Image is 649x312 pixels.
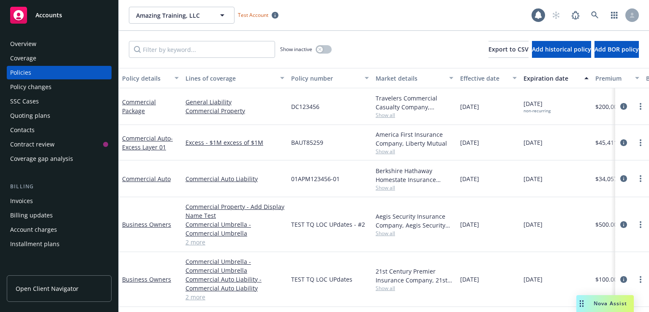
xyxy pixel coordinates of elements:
[7,182,112,191] div: Billing
[16,284,79,293] span: Open Client Navigator
[291,275,352,284] span: TEST TQ LOC UPdates
[185,106,284,115] a: Commercial Property
[185,98,284,106] a: General Liability
[524,275,543,284] span: [DATE]
[10,138,55,151] div: Contract review
[122,134,173,151] span: - Excess Layer 01
[635,138,646,148] a: more
[619,220,629,230] a: circleInformation
[592,68,643,88] button: Premium
[10,66,31,79] div: Policies
[635,174,646,184] a: more
[376,130,453,148] div: America First Insurance Company, Liberty Mutual
[595,74,630,83] div: Premium
[291,138,323,147] span: BAUT85259
[122,74,169,83] div: Policy details
[460,102,479,111] span: [DATE]
[10,52,36,65] div: Coverage
[594,45,639,53] span: Add BOR policy
[7,152,112,165] a: Coverage gap analysis
[567,7,584,24] a: Report a Bug
[594,41,639,58] button: Add BOR policy
[376,148,453,155] span: Show all
[7,37,112,51] a: Overview
[185,220,284,238] a: Commercial Umbrella - Commercial Umbrella
[376,212,453,230] div: Aegis Security Insurance Company, Aegis Security Insurance Company
[10,123,35,137] div: Contacts
[10,209,53,222] div: Billing updates
[606,7,623,24] a: Switch app
[532,45,591,53] span: Add historical policy
[35,12,62,19] span: Accounts
[619,101,629,111] a: circleInformation
[635,101,646,111] a: more
[376,166,453,184] div: Berkshire Hathaway Homestate Insurance Company, Berkshire Hathaway Homestate Companies (BHHC)
[457,68,520,88] button: Effective date
[524,108,551,114] div: non-recurring
[524,138,543,147] span: [DATE]
[129,7,235,24] button: Amazing Training, LLC
[548,7,564,24] a: Start snowing
[185,238,284,247] a: 2 more
[7,95,112,108] a: SSC Cases
[595,220,617,229] span: $500.00
[524,220,543,229] span: [DATE]
[460,74,507,83] div: Effective date
[185,138,284,147] a: Excess - $1M excess of $1M
[10,194,33,208] div: Invoices
[7,194,112,208] a: Invoices
[460,138,479,147] span: [DATE]
[619,138,629,148] a: circleInformation
[7,123,112,137] a: Contacts
[595,275,617,284] span: $100.00
[524,99,551,114] span: [DATE]
[376,285,453,292] span: Show all
[595,174,626,183] span: $34,057.00
[488,45,529,53] span: Export to CSV
[185,275,284,293] a: Commercial Auto Liability - Commercial Auto Liability
[291,220,365,229] span: TEST TQ LOC UPdates - #2
[10,237,60,251] div: Installment plans
[185,74,275,83] div: Lines of coverage
[238,11,268,19] span: Test Account
[10,109,50,122] div: Quoting plans
[594,300,627,307] span: Nova Assist
[235,11,282,19] span: Test Account
[376,267,453,285] div: 21st Century Premier Insurance Company, 21st Century Insurance Group
[376,111,453,119] span: Show all
[10,37,36,51] div: Overview
[288,68,372,88] button: Policy number
[619,274,629,285] a: circleInformation
[488,41,529,58] button: Export to CSV
[7,66,112,79] a: Policies
[576,295,587,312] div: Drag to move
[122,175,171,183] a: Commercial Auto
[122,134,173,151] a: Commercial Auto
[7,3,112,27] a: Accounts
[129,41,275,58] input: Filter by keyword...
[280,46,312,53] span: Show inactive
[291,74,360,83] div: Policy number
[376,184,453,191] span: Show all
[376,94,453,111] div: Travelers Commercial Casualty Company, Travelers Insurance
[524,174,543,183] span: [DATE]
[595,102,629,111] span: $200,000.00
[185,293,284,301] a: 2 more
[7,237,112,251] a: Installment plans
[595,138,626,147] span: $45,411.12
[524,74,579,83] div: Expiration date
[7,52,112,65] a: Coverage
[7,268,112,276] div: Tools
[185,202,284,220] a: Commercial Property - Add Display Name Test
[7,223,112,236] a: Account charges
[7,138,112,151] a: Contract review
[136,11,209,20] span: Amazing Training, LLC
[119,68,182,88] button: Policy details
[460,220,479,229] span: [DATE]
[460,275,479,284] span: [DATE]
[376,230,453,237] span: Show all
[576,295,634,312] button: Nova Assist
[10,80,52,94] div: Policy changes
[291,102,319,111] span: DC123456
[182,68,288,88] button: Lines of coverage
